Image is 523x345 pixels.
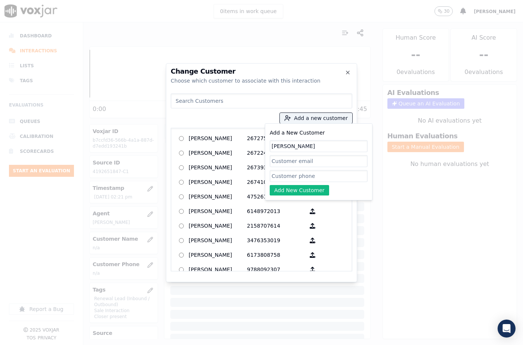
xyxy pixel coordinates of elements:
[498,320,516,338] div: Open Intercom Messenger
[247,206,305,217] p: 6148972013
[305,249,320,261] button: [PERSON_NAME] 6173808758
[247,133,305,144] p: 2672759887_2674997479
[305,220,320,232] button: [PERSON_NAME] 2158707614
[189,147,247,159] p: [PERSON_NAME]
[189,206,247,217] p: [PERSON_NAME]
[179,224,184,228] input: [PERSON_NAME] 2158707614
[179,238,184,243] input: [PERSON_NAME] 3476353019
[270,170,368,182] input: Customer phone
[189,235,247,246] p: [PERSON_NAME]
[189,249,247,261] p: [PERSON_NAME]
[171,68,352,75] h2: Change Customer
[179,180,184,185] input: [PERSON_NAME] 2674106790
[247,147,305,159] p: 2672240075
[189,220,247,232] p: [PERSON_NAME]
[179,209,184,214] input: [PERSON_NAME] 6148972013
[270,155,368,167] input: Customer email
[305,235,320,246] button: [PERSON_NAME] 3476353019
[247,249,305,261] p: 6173808758
[305,206,320,217] button: [PERSON_NAME] 6148972013
[189,176,247,188] p: [PERSON_NAME]
[280,113,352,123] button: Add a new customer
[247,220,305,232] p: 2158707614
[179,194,184,199] input: [PERSON_NAME] 4752610421
[270,140,368,152] input: Customer name
[171,93,352,108] input: Search Customers
[247,264,305,275] p: 9788092307
[189,191,247,203] p: [PERSON_NAME]
[179,165,184,170] input: [PERSON_NAME] 2673930377
[179,136,184,141] input: [PERSON_NAME] 2672759887_2674997479
[179,267,184,272] input: [PERSON_NAME] 9788092307
[247,191,305,203] p: 4752610421
[270,185,329,195] button: Add New Customer
[179,253,184,258] input: [PERSON_NAME] 6173808758
[179,151,184,155] input: [PERSON_NAME] 2672240075
[189,133,247,144] p: [PERSON_NAME]
[247,162,305,173] p: 2673930377
[189,264,247,275] p: [PERSON_NAME]
[270,130,325,136] label: Add a New Customer
[305,264,320,275] button: [PERSON_NAME] 9788092307
[247,235,305,246] p: 3476353019
[189,162,247,173] p: [PERSON_NAME]
[171,77,352,84] div: Choose which customer to associate with this interaction
[247,176,305,188] p: 2674106790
